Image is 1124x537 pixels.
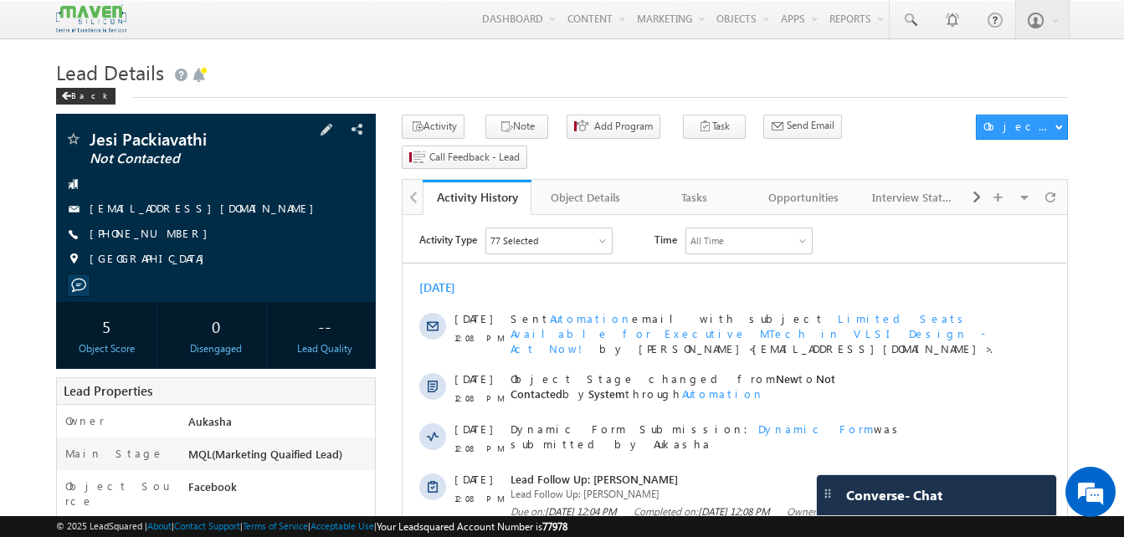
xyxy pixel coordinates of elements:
[188,414,232,428] span: Aukasha
[108,420,593,478] div: by [PERSON_NAME]<[EMAIL_ADDRESS][DOMAIN_NAME]>.
[787,118,834,133] span: Send Email
[279,341,371,356] div: Lead Quality
[56,59,164,85] span: Lead Details
[108,96,422,110] span: Sent email with subject
[170,310,262,341] div: 0
[231,289,367,304] span: Completed on:
[87,88,281,110] div: Chat with us now
[64,382,152,399] span: Lead Properties
[88,18,136,33] div: 77 Selected
[108,320,352,334] span: Had a Phone Conversation
[108,370,503,399] span: Object Owner changed from to by .
[184,478,375,502] div: Facebook
[147,420,229,434] span: Automation
[311,520,374,531] a: Acceptable Use
[52,420,90,435] span: [DATE]
[485,115,548,139] button: Note
[147,520,172,531] a: About
[147,96,229,110] span: Automation
[356,207,471,221] span: Dynamic Form
[872,187,952,207] div: Interview Status
[52,156,90,171] span: [DATE]
[17,65,71,80] div: [DATE]
[56,87,124,101] a: Back
[17,13,74,38] span: Activity Type
[416,290,454,303] span: Aukasha
[90,151,286,167] span: Not Contacted
[90,201,322,215] a: [EMAIL_ADDRESS][DOMAIN_NAME]
[108,156,433,186] span: Object Stage changed from to by through
[52,370,90,385] span: [DATE]
[243,520,308,531] a: Terms of Service
[52,320,90,335] span: [DATE]
[52,513,102,528] span: 12:02 PM
[545,187,625,207] div: Object Details
[763,187,844,207] div: Opportunities
[288,18,321,33] div: All Time
[654,187,735,207] div: Tasks
[151,338,188,350] span: Aukasha
[108,494,244,508] span: Object Capture:
[534,290,572,303] span: Aukasha
[52,257,90,272] span: [DATE]
[384,289,454,304] span: Owner:
[252,13,275,38] span: Time
[108,156,433,186] span: Not Contacted
[108,96,593,141] div: by [PERSON_NAME]<[EMAIL_ADDRESS][DOMAIN_NAME]>.
[200,338,272,350] span: [DATE] 12:08 PM
[52,96,90,111] span: [DATE]
[90,251,213,268] span: [GEOGRAPHIC_DATA]
[60,310,152,341] div: 5
[976,115,1068,140] button: Object Actions
[683,115,746,139] button: Task
[174,520,240,531] a: Contact Support
[52,226,102,241] span: 12:08 PM
[65,478,172,509] label: Object Source
[56,519,567,534] span: © 2025 LeadSquared | | | | |
[295,290,367,303] span: [DATE] 12:08 PM
[622,327,639,347] span: +5
[52,276,102,291] span: 12:08 PM
[60,341,152,356] div: Object Score
[429,150,520,165] span: Call Feedback - Lead
[435,189,519,205] div: Activity History
[108,370,487,399] span: Guddi([EMAIL_ADDRESS][DOMAIN_NAME])
[52,439,102,454] span: 12:03 PM
[108,96,583,141] span: Limited Seats Available for Executive MTech in VLSI Design - Act Now!
[84,13,209,38] div: Sales Activity,Program,Email Bounced,Email Link Clicked,Email Marked Spam & 72 more..
[470,289,572,304] span: Completed By:
[567,115,660,139] button: Add Program
[90,130,286,147] span: Jesi Packiavathi
[52,115,102,130] span: 12:08 PM
[108,420,587,464] span: Welcome to the Executive MTech in VLSI Design - Your Journey Begins Now!
[279,310,371,341] div: --
[542,520,567,533] span: 77978
[186,171,223,186] span: System
[228,417,304,440] em: Start Chat
[28,88,70,110] img: d_60004797649_company_0_60004797649
[365,320,378,334] span: NA
[108,207,593,237] span: Dynamic Form Submission: was submitted by Aukasha
[846,488,942,503] span: Converse - Chat
[184,446,375,469] div: MQL(Marketing Quaified Lead)
[470,385,500,399] span: Guddi
[52,339,102,354] span: 12:08 PM
[983,119,1055,134] div: Object Actions
[859,180,967,215] a: Interview Status
[750,180,859,215] a: Opportunities
[641,180,750,215] a: Tasks
[377,520,567,533] span: Your Leadsquared Account Number is
[257,494,334,508] span: details
[108,289,214,304] span: Due on:
[275,8,315,49] div: Minimize live chat window
[402,115,464,139] button: Activity
[594,119,653,134] span: Add Program
[108,272,593,287] span: Lead Follow Up: [PERSON_NAME]
[65,446,164,461] label: Main Stage
[821,487,834,500] img: carter-drag
[56,4,126,33] img: Custom Logo
[52,176,102,191] span: 12:08 PM
[108,494,593,509] div: .
[531,180,640,215] a: Object Details
[56,88,115,105] div: Back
